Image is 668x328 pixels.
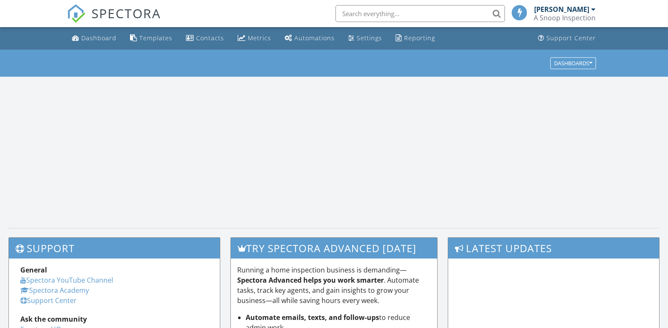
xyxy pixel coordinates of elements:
[69,31,120,46] a: Dashboard
[345,31,385,46] a: Settings
[183,31,227,46] a: Contacts
[20,275,113,285] a: Spectora YouTube Channel
[20,314,208,324] div: Ask the community
[237,275,384,285] strong: Spectora Advanced helps you work smarter
[9,238,220,259] h3: Support
[554,60,592,66] div: Dashboards
[20,296,77,305] a: Support Center
[20,265,47,275] strong: General
[546,34,596,42] div: Support Center
[535,31,599,46] a: Support Center
[248,34,271,42] div: Metrics
[127,31,176,46] a: Templates
[357,34,382,42] div: Settings
[196,34,224,42] div: Contacts
[234,31,274,46] a: Metrics
[392,31,438,46] a: Reporting
[335,5,505,22] input: Search everything...
[20,286,89,295] a: Spectora Academy
[231,238,437,259] h3: Try spectora advanced [DATE]
[534,14,596,22] div: A Snoop Inspection
[294,34,335,42] div: Automations
[91,4,161,22] span: SPECTORA
[404,34,435,42] div: Reporting
[67,4,86,23] img: The Best Home Inspection Software - Spectora
[246,313,379,322] strong: Automate emails, texts, and follow-ups
[281,31,338,46] a: Automations (Basic)
[139,34,172,42] div: Templates
[448,238,659,259] h3: Latest Updates
[67,11,161,29] a: SPECTORA
[237,265,430,306] p: Running a home inspection business is demanding— . Automate tasks, track key agents, and gain ins...
[534,5,589,14] div: [PERSON_NAME]
[81,34,116,42] div: Dashboard
[550,57,596,69] button: Dashboards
